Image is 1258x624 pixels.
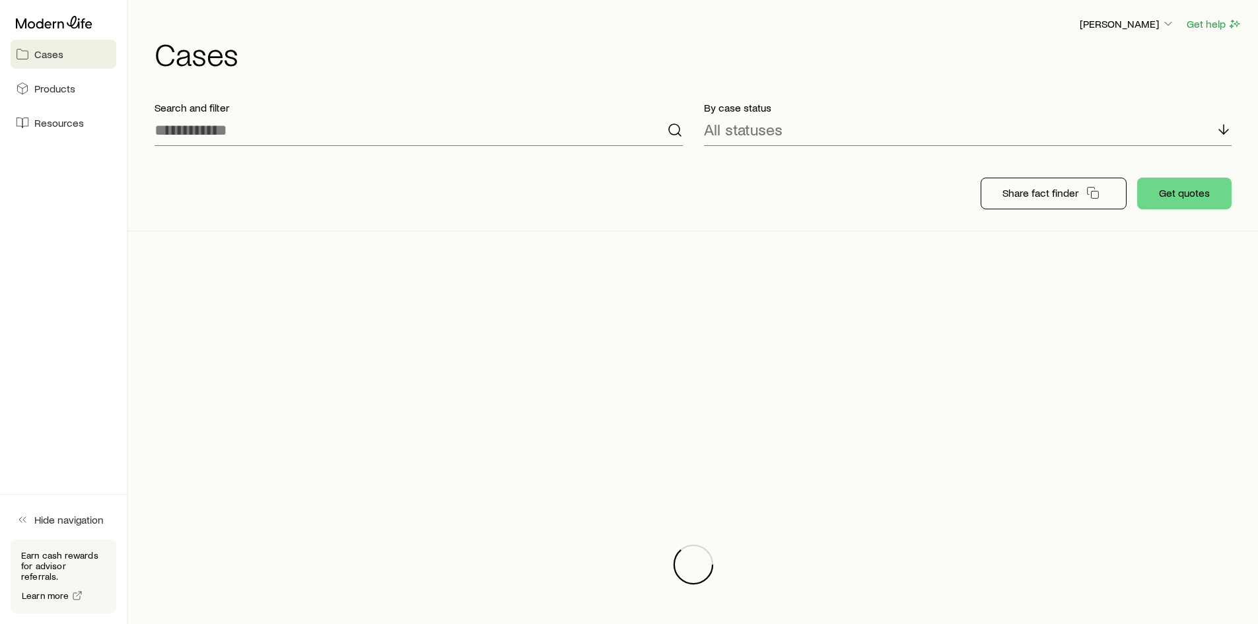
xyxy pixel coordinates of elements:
[11,74,116,103] a: Products
[704,101,1232,114] p: By case status
[34,513,104,526] span: Hide navigation
[704,120,783,139] p: All statuses
[34,82,75,95] span: Products
[1137,178,1232,209] button: Get quotes
[11,539,116,613] div: Earn cash rewards for advisor referrals.Learn more
[1079,17,1175,32] button: [PERSON_NAME]
[155,101,683,114] p: Search and filter
[34,116,84,129] span: Resources
[21,550,106,582] p: Earn cash rewards for advisor referrals.
[34,48,63,61] span: Cases
[155,38,1242,69] h1: Cases
[1080,17,1175,30] p: [PERSON_NAME]
[11,505,116,534] button: Hide navigation
[1186,17,1242,32] button: Get help
[22,591,69,600] span: Learn more
[11,108,116,137] a: Resources
[1002,186,1078,199] p: Share fact finder
[981,178,1127,209] button: Share fact finder
[11,40,116,69] a: Cases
